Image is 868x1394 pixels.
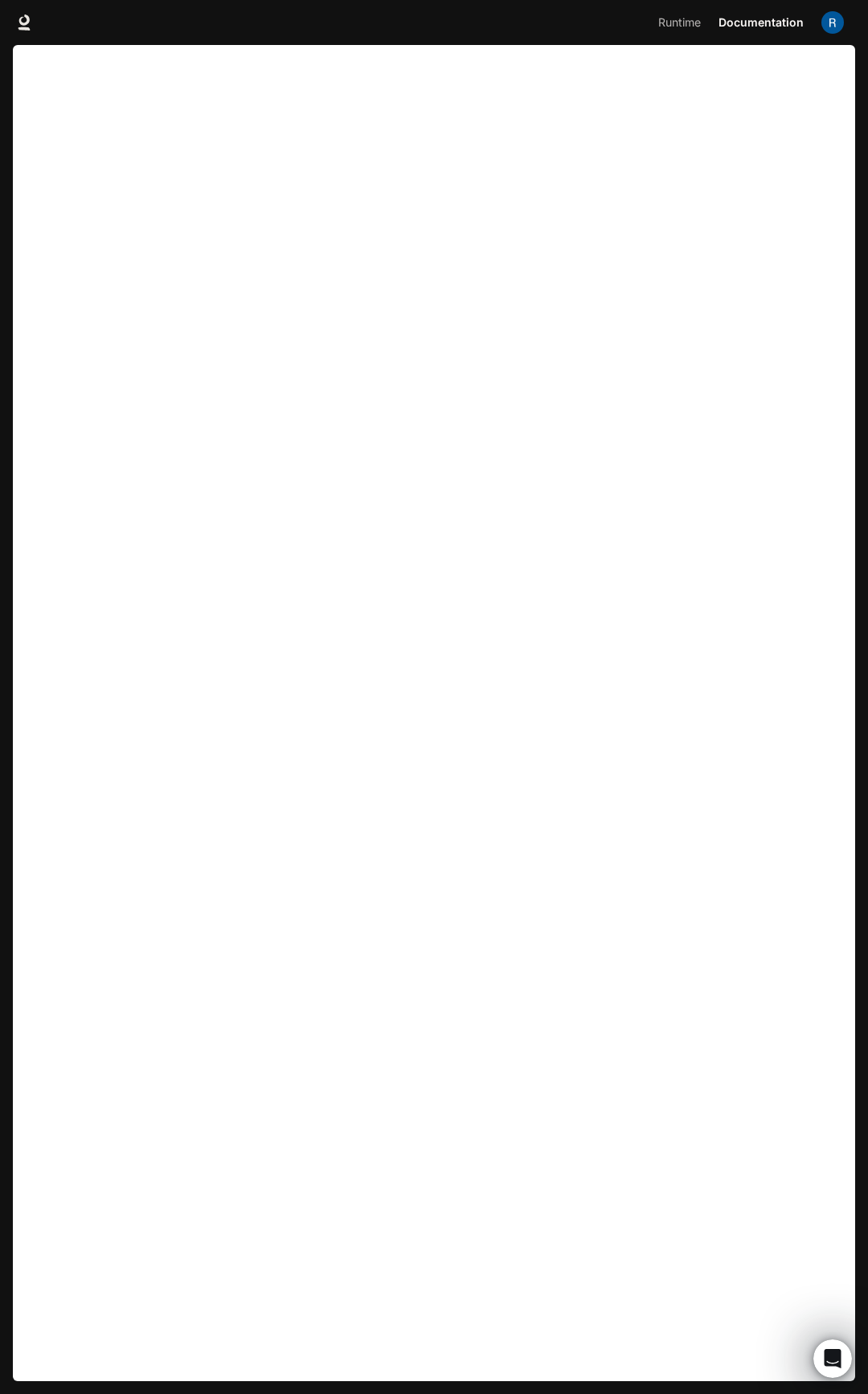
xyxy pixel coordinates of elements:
iframe: Documentation [13,45,855,1394]
a: Runtime [652,6,710,39]
img: User avatar [821,11,844,34]
iframe: Intercom live chat [813,1339,852,1378]
button: User avatar [817,6,849,39]
a: Documentation [712,6,810,39]
span: Documentation [719,13,804,33]
span: Runtime [658,13,701,33]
